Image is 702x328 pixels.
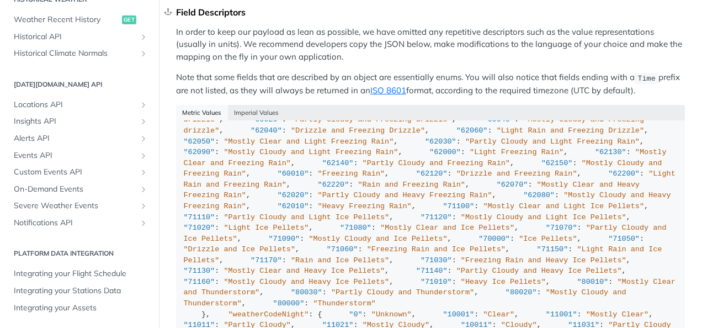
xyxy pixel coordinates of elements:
[8,164,151,181] a: Custom Events APIShow subpages for Custom Events API
[577,278,609,286] span: "80010"
[184,137,215,146] span: "62050"
[327,245,358,253] span: "71060"
[184,148,215,156] span: "62090"
[8,300,151,316] a: Integrating your Assets
[139,117,148,126] button: Show subpages for Insights API
[14,218,136,229] span: Notifications API
[176,26,685,64] p: In order to keep our payload as lean as possible, we have omitted any repetitive descriptors such...
[14,303,148,314] span: Integrating your Assets
[176,71,685,97] p: Note that some fields that are described by an object are essentially enums. You will also notice...
[184,213,215,221] span: "71110"
[331,288,474,297] span: "Partly Cloudy and Thunderstorm"
[184,191,676,210] span: "Mostly Cloudy and Heavy Freezing Rain"
[278,191,309,199] span: "62020"
[139,168,148,177] button: Show subpages for Custom Events API
[309,235,447,243] span: "Mostly Cloudy and Ice Pellets"
[483,310,514,319] span: "Clear"
[251,126,282,135] span: "62040"
[14,99,136,110] span: Locations API
[608,235,640,243] span: "71050"
[537,245,568,253] span: "71150"
[291,126,425,135] span: "Drizzle and Freezing Drizzle"
[184,245,296,253] span: "Drizzle and Ice Pellets"
[497,181,528,189] span: "62070"
[370,85,406,96] a: ISO 8601
[184,170,680,189] span: "Light Rain and Freezing Rain"
[478,235,510,243] span: "70000"
[224,137,393,146] span: "Mostly Clear and Light Freezing Rain"
[371,310,412,319] span: "Unknown"
[139,49,148,58] button: Show subpages for Historical Climate Normals
[380,224,514,232] span: "Mostly Clear and Ice Pellets"
[465,137,640,146] span: "Partly Cloudy and Light Freezing Rain"
[291,288,322,297] span: "80030"
[8,283,151,299] a: Integrating your Stations Data
[546,224,577,232] span: "71070"
[224,278,389,286] span: "Mostly Cloudy and Heavy Ice Pellets"
[461,256,626,264] span: "Freezing Rain and Heavy Ice Pellets"
[546,310,577,319] span: "11001"
[595,148,626,156] span: "62130"
[421,256,452,264] span: "71030"
[349,310,362,319] span: "0"
[139,151,148,160] button: Show subpages for Events API
[483,202,644,210] span: "Mostly Clear and Light Ice Pellets"
[425,137,456,146] span: "62030"
[224,148,398,156] span: "Mostly Cloudy and Light Freezing Rain"
[278,202,309,210] span: "62010"
[139,202,148,210] button: Show subpages for Severe Weather Events
[139,185,148,194] button: Show subpages for On-Demand Events
[322,159,354,167] span: "62140"
[367,245,506,253] span: "Freezing Rain and Ice Pellets"
[8,113,151,130] a: Insights APIShow subpages for Insights API
[14,31,136,43] span: Historical API
[14,150,136,161] span: Events API
[184,278,215,286] span: "71160"
[184,267,215,275] span: "71130"
[139,219,148,228] button: Show subpages for Notifications API
[291,256,389,264] span: "Rain and Ice Pellets"
[8,130,151,147] a: Alerts APIShow subpages for Alerts API
[224,224,309,232] span: "Light Ice Pellets"
[14,200,136,211] span: Severe Weather Events
[184,224,671,243] span: "Partly Cloudy and Ice Pellets"
[8,29,151,45] a: Historical APIShow subpages for Historical API
[318,191,492,199] span: "Partly Cloudy and Heavy Freezing Rain"
[421,278,452,286] span: "71010"
[8,198,151,214] a: Severe Weather EventsShow subpages for Severe Weather Events
[164,2,173,23] a: Skip link to Field Descriptors
[14,14,119,25] span: Weather Recent History
[268,235,300,243] span: "71090"
[318,181,349,189] span: "62220"
[456,267,622,275] span: "Partly Cloudy and Heavy Ice Pellets"
[139,33,148,41] button: Show subpages for Historical API
[586,310,648,319] span: "Mostly Clear"
[8,97,151,113] a: Locations APIShow subpages for Locations API
[14,184,136,195] span: On-Demand Events
[8,12,151,28] a: Weather Recent Historyget
[184,148,671,167] span: "Mostly Clear and Freezing Rain"
[14,48,136,59] span: Historical Climate Normals
[340,224,371,232] span: "71080"
[318,170,385,178] span: "Freezing Rain"
[637,74,655,82] span: Time
[176,7,685,18] div: Field Descriptors
[228,310,309,319] span: "weatherCodeNight"
[139,134,148,143] button: Show subpages for Alerts API
[184,245,667,264] span: "Light Rain and Ice Pellets"
[8,266,151,282] a: Integrating your Flight Schedule
[363,159,510,167] span: "Partly Cloudy and Freezing Rain"
[506,288,537,297] span: "80020"
[14,167,136,178] span: Custom Events API
[519,235,577,243] span: "Ice Pellets"
[273,299,305,308] span: "80000"
[14,116,136,127] span: Insights API
[8,215,151,231] a: Notifications APIShow subpages for Notifications API
[8,147,151,164] a: Events APIShow subpages for Events API
[318,202,412,210] span: "Heavy Freezing Rain"
[358,181,465,189] span: "Rain and Freezing Rain"
[224,267,385,275] span: "Mostly Clear and Heavy Ice Pellets"
[456,126,488,135] span: "62060"
[139,100,148,109] button: Show subpages for Locations API
[421,213,452,221] span: "71120"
